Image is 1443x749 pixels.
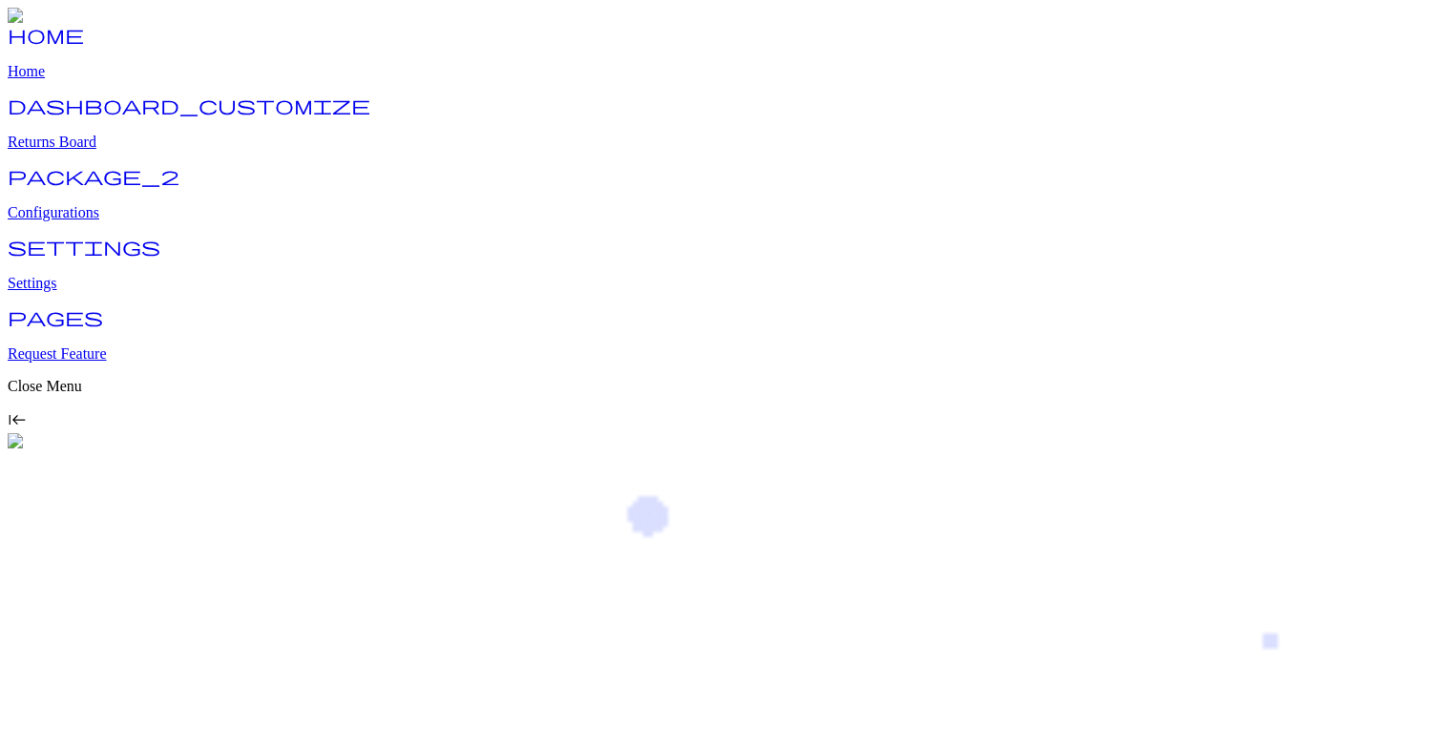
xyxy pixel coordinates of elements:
[8,378,1435,395] p: Close Menu
[8,172,1435,221] a: package_2 Configurations
[8,25,84,44] span: home
[8,345,1435,363] p: Request Feature
[8,237,160,256] span: settings
[8,166,179,185] span: package_2
[8,410,27,429] span: keyboard_tab_rtl
[8,101,1435,151] a: dashboard_customize Returns Board
[8,378,1435,433] div: Close Menukeyboard_tab_rtl
[8,275,1435,292] p: Settings
[8,313,1435,363] a: pages Request Feature
[8,95,370,114] span: dashboard_customize
[8,31,1435,80] a: home Home
[8,63,1435,80] p: Home
[8,242,1435,292] a: settings Settings
[8,8,55,25] img: Logo
[8,204,1435,221] p: Configurations
[8,307,103,326] span: pages
[8,134,1435,151] p: Returns Board
[8,433,132,450] img: commonGraphics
